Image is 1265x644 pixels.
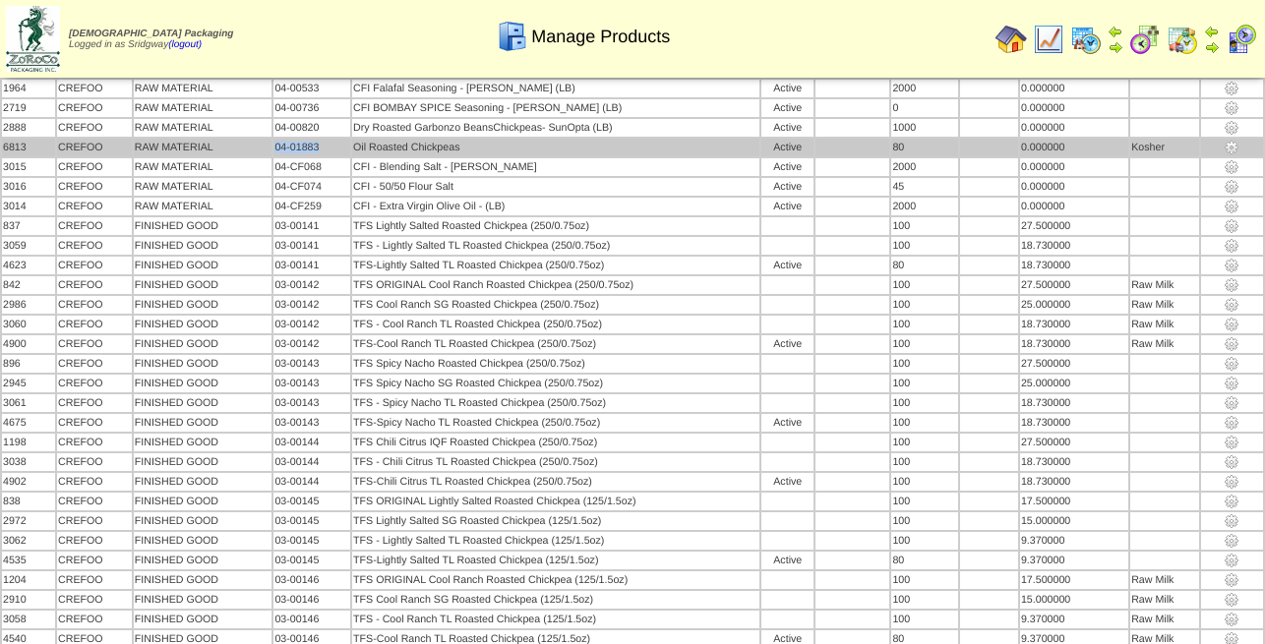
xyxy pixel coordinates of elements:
[1020,493,1128,510] td: 17.500000
[57,493,132,510] td: CREFOO
[2,257,55,274] td: 4623
[891,355,958,373] td: 100
[134,473,272,491] td: FINISHED GOOD
[891,394,958,412] td: 100
[134,512,272,530] td: FINISHED GOOD
[134,532,272,550] td: FINISHED GOOD
[134,316,272,333] td: FINISHED GOOD
[1020,276,1128,294] td: 27.500000
[1224,592,1239,608] img: settings.gif
[891,119,958,137] td: 1000
[57,257,132,274] td: CREFOO
[352,355,759,373] td: TFS Spicy Nacho Roasted Chickpea (250/0.75oz)
[2,414,55,432] td: 4675
[891,434,958,451] td: 100
[1224,415,1239,431] img: settings.gif
[891,552,958,569] td: 80
[1224,533,1239,549] img: settings.gif
[1224,258,1239,273] img: settings.gif
[995,24,1027,55] img: home.gif
[762,555,813,566] div: Active
[134,453,272,471] td: FINISHED GOOD
[273,178,350,196] td: 04-CF074
[1224,297,1239,313] img: settings.gif
[1020,355,1128,373] td: 27.500000
[57,532,132,550] td: CREFOO
[273,611,350,628] td: 03-00146
[1020,571,1128,589] td: 17.500000
[352,591,759,609] td: TFS Cool Ranch SG Roasted Chickpea (125/1.5oz)
[352,414,759,432] td: TFS-Spicy Nacho TL Roasted Chickpea (250/0.75oz)
[352,296,759,314] td: TFS Cool Ranch SG Roasted Chickpea (250/0.75oz)
[57,237,132,255] td: CREFOO
[1020,80,1128,97] td: 0.000000
[352,316,759,333] td: TFS - Cool Ranch TL Roasted Chickpea (250/0.75oz)
[1070,24,1102,55] img: calendarprod.gif
[134,571,272,589] td: FINISHED GOOD
[57,80,132,97] td: CREFOO
[134,434,272,451] td: FINISHED GOOD
[352,552,759,569] td: TFS-Lightly Salted TL Roasted Chickpea (125/1.5oz)
[134,355,272,373] td: FINISHED GOOD
[352,532,759,550] td: TFS - Lightly Salted TL Roasted Chickpea (125/1.5oz)
[1224,572,1239,588] img: settings.gif
[273,591,350,609] td: 03-00146
[57,296,132,314] td: CREFOO
[2,453,55,471] td: 3038
[168,39,202,50] a: (logout)
[1020,591,1128,609] td: 15.000000
[57,316,132,333] td: CREFOO
[1020,434,1128,451] td: 27.500000
[352,611,759,628] td: TFS - Cool Ranch TL Roasted Chickpea (125/1.5oz)
[1224,336,1239,352] img: settings.gif
[2,276,55,294] td: 842
[2,571,55,589] td: 1204
[1224,100,1239,116] img: settings.gif
[273,80,350,97] td: 04-00533
[57,158,132,176] td: CREFOO
[1020,296,1128,314] td: 25.000000
[2,473,55,491] td: 4902
[352,178,759,196] td: CFI - 50/50 Flour Salt
[1130,139,1199,156] td: Kosher
[273,276,350,294] td: 03-00142
[891,414,958,432] td: 100
[1130,296,1199,314] td: Raw Milk
[762,102,813,114] div: Active
[134,158,272,176] td: RAW MATERIAL
[134,276,272,294] td: FINISHED GOOD
[352,434,759,451] td: TFS Chili Citrus IQF Roasted Chickpea (250/0.75oz)
[57,139,132,156] td: CREFOO
[134,414,272,432] td: FINISHED GOOD
[273,434,350,451] td: 03-00144
[273,237,350,255] td: 03-00141
[352,237,759,255] td: TFS - Lightly Salted TL Roasted Chickpea (250/0.75oz)
[57,571,132,589] td: CREFOO
[891,591,958,609] td: 100
[891,375,958,392] td: 100
[762,417,813,429] div: Active
[134,99,272,117] td: RAW MATERIAL
[57,473,132,491] td: CREFOO
[1020,394,1128,412] td: 18.730000
[273,552,350,569] td: 03-00145
[134,80,272,97] td: RAW MATERIAL
[2,335,55,353] td: 4900
[891,217,958,235] td: 100
[2,119,55,137] td: 2888
[352,493,759,510] td: TFS ORIGINAL Lightly Salted Roasted Chickpea (125/1.5oz)
[1020,139,1128,156] td: 0.000000
[352,99,759,117] td: CFI BOMBAY SPICE Seasoning - [PERSON_NAME] (LB)
[273,355,350,373] td: 03-00143
[762,338,813,350] div: Active
[1130,335,1199,353] td: Raw Milk
[273,453,350,471] td: 03-00144
[57,434,132,451] td: CREFOO
[57,512,132,530] td: CREFOO
[1020,532,1128,550] td: 9.370000
[1224,395,1239,411] img: settings.gif
[891,473,958,491] td: 100
[273,394,350,412] td: 03-00143
[891,276,958,294] td: 100
[352,453,759,471] td: TFS - Chili Citrus TL Roasted Chickpea (250/0.75oz)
